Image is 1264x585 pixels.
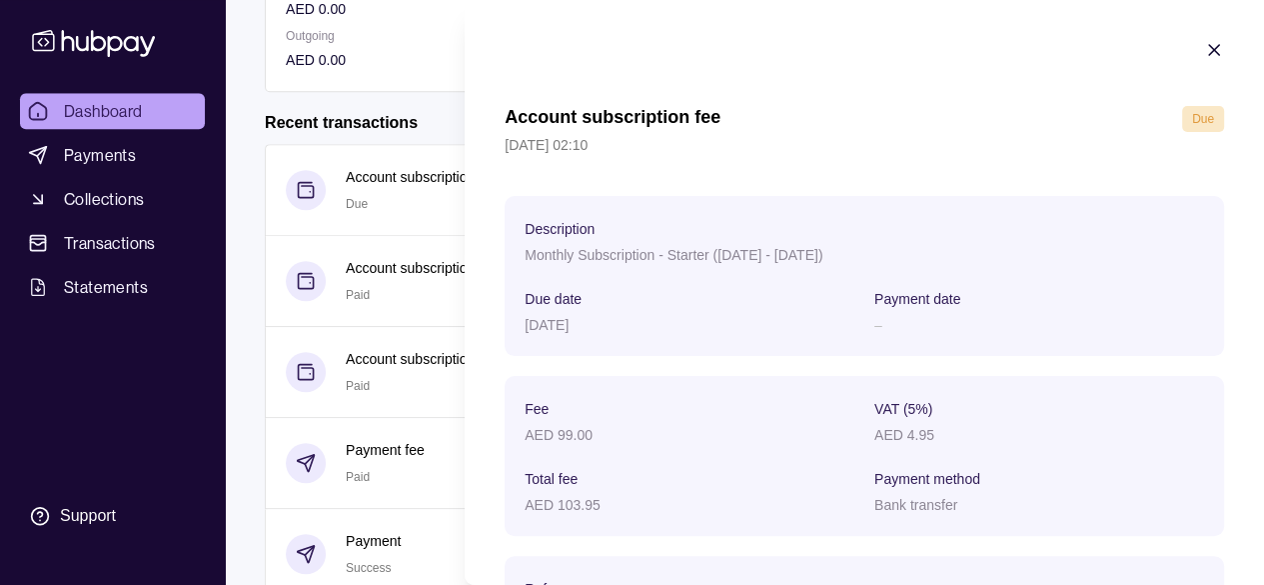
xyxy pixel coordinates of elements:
[525,497,601,513] p: AED 103.95
[874,291,960,307] p: Payment date
[525,471,578,487] p: Total fee
[874,317,882,333] p: –
[525,291,582,307] p: Due date
[874,401,932,417] p: VAT (5%)
[874,471,980,487] p: Payment method
[874,427,934,443] p: AED 4.95
[525,317,569,333] p: [DATE]
[505,134,1224,156] p: [DATE] 02:10
[505,106,720,132] h1: Account subscription fee
[1192,112,1214,126] span: Due
[525,221,595,237] p: Description
[874,497,957,513] p: Bank transfer
[525,401,549,417] p: Fee
[525,427,593,443] p: AED 99.00
[525,247,822,263] p: Monthly Subscription - Starter ([DATE] - [DATE])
